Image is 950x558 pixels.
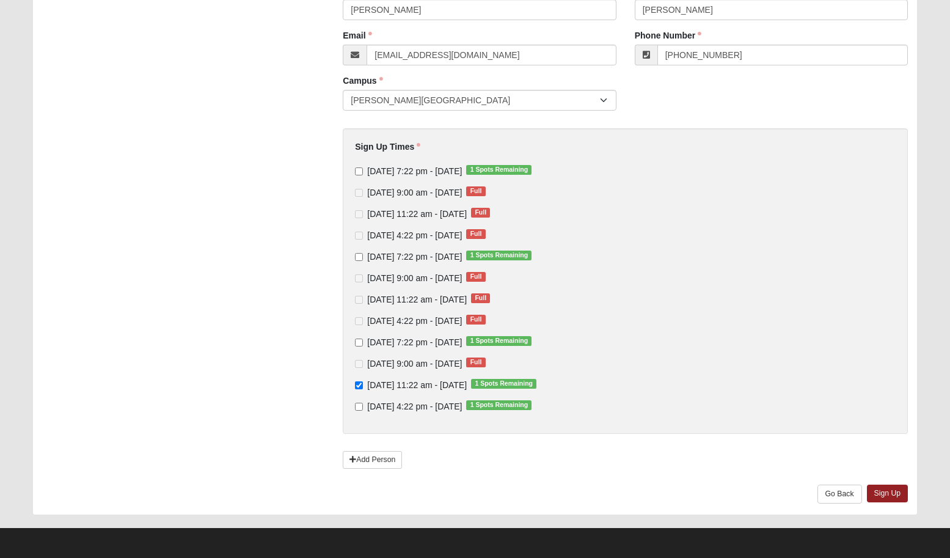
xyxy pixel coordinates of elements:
span: Full [466,272,485,282]
input: [DATE] 7:22 pm - [DATE]1 Spots Remaining [355,253,363,261]
input: [DATE] 4:22 pm - [DATE]Full [355,317,363,325]
span: [DATE] 4:22 pm - [DATE] [367,316,462,326]
span: [DATE] 11:22 am - [DATE] [367,380,467,390]
span: 1 Spots Remaining [466,251,532,260]
a: Sign Up [867,485,908,502]
input: [DATE] 9:00 am - [DATE]Full [355,189,363,197]
span: 1 Spots Remaining [466,400,532,410]
span: [DATE] 7:22 pm - [DATE] [367,252,462,262]
label: Campus [343,75,382,87]
input: [DATE] 9:00 am - [DATE]Full [355,274,363,282]
input: [DATE] 7:22 pm - [DATE]1 Spots Remaining [355,339,363,347]
span: 1 Spots Remaining [471,379,536,389]
span: [DATE] 7:22 pm - [DATE] [367,166,462,176]
span: Full [471,208,490,218]
span: [DATE] 9:00 am - [DATE] [367,273,462,283]
label: Email [343,29,371,42]
span: [DATE] 11:22 am - [DATE] [367,295,467,304]
label: Sign Up Times [355,141,420,153]
input: [DATE] 9:00 am - [DATE]Full [355,360,363,368]
span: Full [466,315,485,325]
span: [DATE] 4:22 pm - [DATE] [367,402,462,411]
span: Full [466,229,485,239]
span: 1 Spots Remaining [466,165,532,175]
input: [DATE] 11:22 am - [DATE]Full [355,210,363,218]
input: [DATE] 11:22 am - [DATE]1 Spots Remaining [355,381,363,389]
a: Go Back [817,485,862,504]
span: Full [466,186,485,196]
span: [DATE] 11:22 am - [DATE] [367,209,467,219]
span: [DATE] 9:00 am - [DATE] [367,188,462,197]
input: [DATE] 4:22 pm - [DATE]Full [355,232,363,240]
input: [DATE] 7:22 pm - [DATE]1 Spots Remaining [355,167,363,175]
label: Phone Number [635,29,702,42]
input: [DATE] 11:22 am - [DATE]Full [355,296,363,304]
span: Full [466,358,485,367]
span: [DATE] 9:00 am - [DATE] [367,359,462,369]
input: [DATE] 4:22 pm - [DATE]1 Spots Remaining [355,403,363,411]
span: Full [471,293,490,303]
a: Add Person [343,451,402,469]
span: 1 Spots Remaining [466,336,532,346]
span: [DATE] 4:22 pm - [DATE] [367,230,462,240]
span: [DATE] 7:22 pm - [DATE] [367,337,462,347]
